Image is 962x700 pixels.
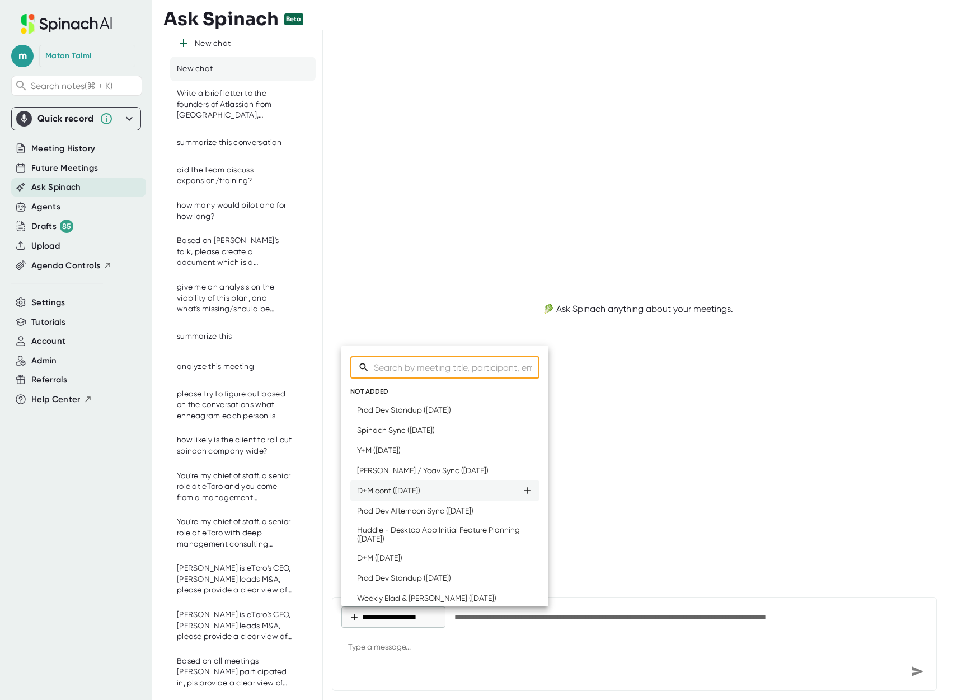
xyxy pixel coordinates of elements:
[350,356,539,379] div: Search meetings
[374,356,539,379] input: Search by meeting title, participant, email, or domain
[357,426,435,435] div: Spinach Sync ([DATE])
[357,405,451,414] div: Prod Dev Standup ([DATE])
[350,388,539,395] div: NOT ADDED
[357,446,401,455] div: Y+M ([DATE])
[357,553,402,562] div: D+M ([DATE])
[357,594,496,603] div: Weekly Elad & [PERSON_NAME] ([DATE])
[357,525,522,543] div: Huddle - Desktop App Initial Feature Planning ([DATE])
[357,506,473,515] div: Prod Dev Afternoon Sync ([DATE])
[357,573,451,582] div: Prod Dev Standup ([DATE])
[357,486,420,495] div: D+M cont ([DATE])
[357,466,489,475] div: [PERSON_NAME] / Yoav Sync ([DATE])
